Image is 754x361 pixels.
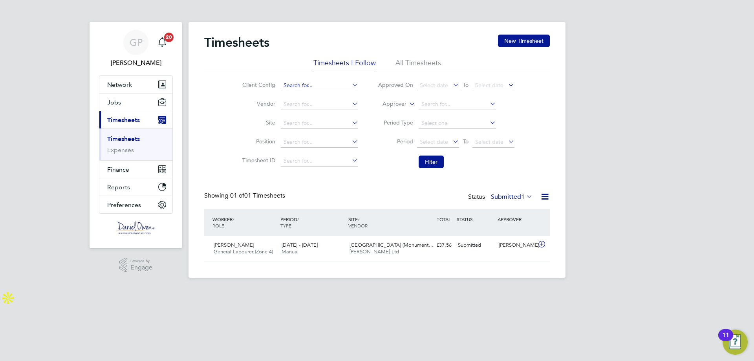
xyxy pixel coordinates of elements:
span: General Labourer (Zone 4) [214,248,273,255]
span: To [461,136,471,147]
button: Timesheets [99,111,172,128]
h2: Timesheets [204,35,269,50]
input: Search for... [419,99,496,110]
button: Filter [419,156,444,168]
span: / [358,216,359,222]
span: Select date [475,82,503,89]
span: Select date [420,82,448,89]
a: Powered byEngage [119,258,153,273]
input: Search for... [281,99,358,110]
span: Select date [420,138,448,145]
button: Preferences [99,196,172,213]
li: All Timesheets [395,58,441,72]
label: Period Type [378,119,413,126]
button: Finance [99,161,172,178]
span: / [232,216,234,222]
span: 01 Timesheets [230,192,285,200]
div: STATUS [455,212,496,226]
span: [GEOGRAPHIC_DATA] (Monument… [350,242,434,248]
label: Vendor [240,100,275,107]
span: To [461,80,471,90]
div: WORKER [210,212,278,233]
button: Network [99,76,172,93]
span: / [297,216,299,222]
span: Gemma Phillips [99,58,173,68]
div: Submitted [455,239,496,252]
span: Timesheets [107,116,140,124]
a: Go to home page [99,222,173,234]
input: Select one [419,118,496,129]
span: Preferences [107,201,141,209]
div: Timesheets [99,128,172,160]
div: APPROVER [496,212,536,226]
label: Position [240,138,275,145]
span: TOTAL [437,216,451,222]
span: 20 [164,33,174,42]
div: [PERSON_NAME] [496,239,536,252]
span: 01 of [230,192,244,200]
button: Open Resource Center, 11 new notifications [723,330,748,355]
input: Search for... [281,80,358,91]
input: Search for... [281,137,358,148]
label: Approved On [378,81,413,88]
button: New Timesheet [498,35,550,47]
span: Network [107,81,132,88]
label: Client Config [240,81,275,88]
li: Timesheets I Follow [313,58,376,72]
span: Finance [107,166,129,173]
div: £37.56 [414,239,455,252]
a: Timesheets [107,135,140,143]
a: Expenses [107,146,134,154]
nav: Main navigation [90,22,182,248]
span: TYPE [280,222,291,229]
span: GP [130,37,143,48]
label: Period [378,138,413,145]
div: 11 [722,335,729,345]
a: GP[PERSON_NAME] [99,30,173,68]
div: Status [468,192,534,203]
div: PERIOD [278,212,346,233]
span: Jobs [107,99,121,106]
label: Approver [371,100,406,108]
span: [PERSON_NAME] Ltd [350,248,399,255]
button: Jobs [99,93,172,111]
span: Manual [282,248,298,255]
span: Powered by [130,258,152,264]
span: Select date [475,138,503,145]
label: Submitted [491,193,533,201]
img: danielowen-logo-retina.png [116,222,156,234]
span: Reports [107,183,130,191]
div: SITE [346,212,414,233]
button: Reports [99,178,172,196]
span: VENDOR [348,222,368,229]
label: Timesheet ID [240,157,275,164]
label: Site [240,119,275,126]
input: Search for... [281,156,358,167]
span: ROLE [212,222,224,229]
div: Showing [204,192,287,200]
span: [PERSON_NAME] [214,242,254,248]
input: Search for... [281,118,358,129]
a: 20 [154,30,170,55]
span: Engage [130,264,152,271]
span: 1 [521,193,525,201]
span: [DATE] - [DATE] [282,242,318,248]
